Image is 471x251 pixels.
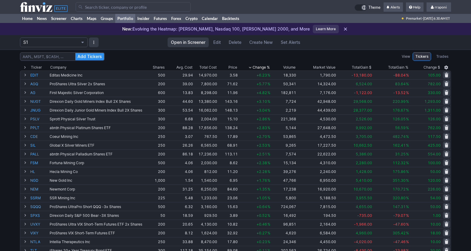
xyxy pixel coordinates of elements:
td: 18,330 [271,70,297,79]
span: Change $ [424,64,440,70]
div: Direxion Daily S&P 500 Bear -3X Shares [50,213,143,218]
span: 117.50 [428,134,441,139]
span: % [267,143,270,148]
td: 27,648.00 [297,123,337,132]
span: % [406,143,409,148]
td: 250 [144,141,166,149]
span: % [406,73,409,77]
td: 68.91 [218,141,239,149]
td: 16,062.00 [194,106,218,114]
td: 71.62 [218,79,239,88]
a: Forex [169,14,183,23]
span: % [267,117,270,121]
td: 812.00 [194,167,218,176]
td: 11.96 [218,88,239,97]
td: 26.26 [166,141,194,149]
td: 5,188.50 [297,193,337,202]
a: PPLT [30,123,48,132]
span: -79.07 [393,213,406,218]
td: 7,724 [271,97,297,106]
td: 200 [144,123,166,132]
td: 2,030.00 [194,158,218,167]
a: Learn More [313,25,339,33]
span: 351.30 [393,178,406,183]
td: 6.95 [218,176,239,184]
td: 16,492 [271,211,297,220]
span: 100.00 [428,161,441,165]
span: 112.32 [393,161,406,165]
div: Ticker [31,64,42,70]
span: -735.00 [357,213,372,218]
span: 50.00 [430,169,441,174]
span: Change % [253,64,270,70]
span: 3,955.50 [356,196,372,200]
span: % [406,99,409,104]
td: 42,948.00 [297,97,337,106]
td: 6,565.00 [194,141,218,149]
span: 762.00 [428,125,441,130]
span: % [267,73,270,77]
span: 50.00 [430,204,441,209]
div: Direxion Daily Gold Miners Index Bull 2X Shares [50,99,143,104]
span: 83.64 [395,82,406,86]
a: PALL [30,150,48,158]
div: Price [228,64,237,70]
td: 4,472.50 [297,132,337,141]
span: Market Value [313,64,335,70]
span: 1,311.00 [424,108,441,112]
td: 182,811 [271,88,297,97]
span: % [406,178,409,183]
span: +0.52 [257,213,267,218]
td: 7,574 [271,149,297,158]
td: 50,341 [271,79,297,88]
a: Edit [210,37,224,47]
span: +2.28 [257,169,267,174]
span: +1.76 [257,178,267,183]
td: 13,380.00 [194,97,218,106]
span: % [267,204,270,209]
div: SSR Mining Inc [50,196,143,200]
a: Crypto [183,14,200,23]
a: SPXS [30,211,48,220]
span: % [406,169,409,174]
span: +1.05 [257,196,267,200]
a: Open in Screener [168,37,209,47]
div: Expand All [20,64,30,70]
span: 5,386.00 [356,152,372,156]
span: % [267,108,270,112]
a: EDIT [30,71,48,79]
a: SIL [30,141,48,149]
span: % [267,196,270,200]
span: +4.82 [257,90,267,95]
td: 23.06 [218,193,239,202]
a: VIXY [30,229,48,237]
span: +2.53 [257,143,267,148]
a: Home [20,14,35,23]
span: 105.00 [428,73,441,77]
td: 86.18 [166,149,194,158]
span: 120.00 [428,178,441,183]
span: % [267,152,270,156]
div: Total Cost [199,64,217,70]
button: Delete [225,37,245,47]
td: 9,265 [271,141,297,149]
td: 6.68 [166,114,194,123]
span: % [406,82,409,86]
span: % [406,90,409,95]
div: abrdn Physical Platinum Shares ETF [50,125,143,130]
td: 88.28 [166,123,194,132]
span: % [267,178,270,183]
div: ProShares UltraPro Short QQQ -3x Shares [50,204,143,209]
td: 767.50 [194,132,218,141]
span: 54.00 [430,196,441,200]
span: 170.72 [393,187,406,191]
span: Trades [436,54,448,60]
span: 320.80 [393,196,406,200]
td: 39.00 [166,79,194,88]
a: Futures [152,14,169,23]
a: NUGT [30,97,48,106]
td: 18.59 [166,211,194,220]
a: Screener [49,14,69,23]
span: 56.59 [395,125,406,130]
span: +2.70 [257,134,267,139]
